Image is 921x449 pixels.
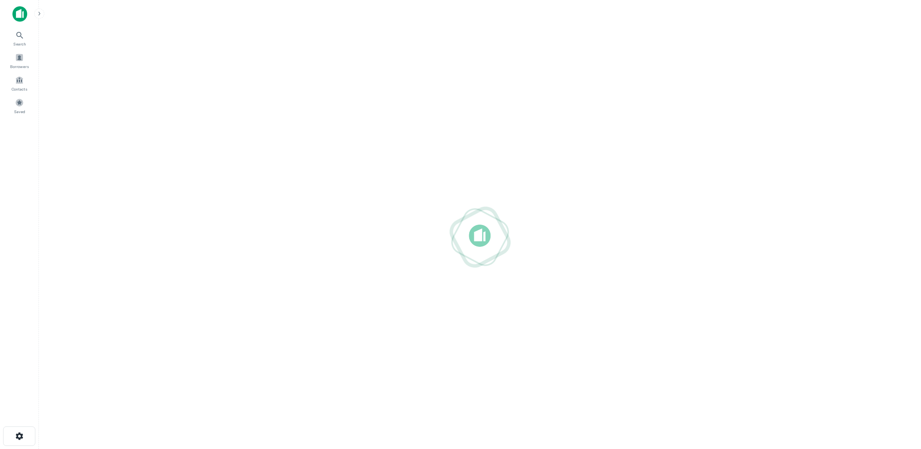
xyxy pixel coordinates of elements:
iframe: Chat Widget [882,387,921,424]
span: Search [13,41,26,47]
img: capitalize-icon.png [12,6,27,22]
a: Borrowers [2,50,37,71]
span: Saved [14,108,25,115]
a: Contacts [2,73,37,94]
span: Contacts [12,86,27,92]
span: Borrowers [10,63,29,70]
a: Search [2,28,37,49]
a: Saved [2,95,37,116]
